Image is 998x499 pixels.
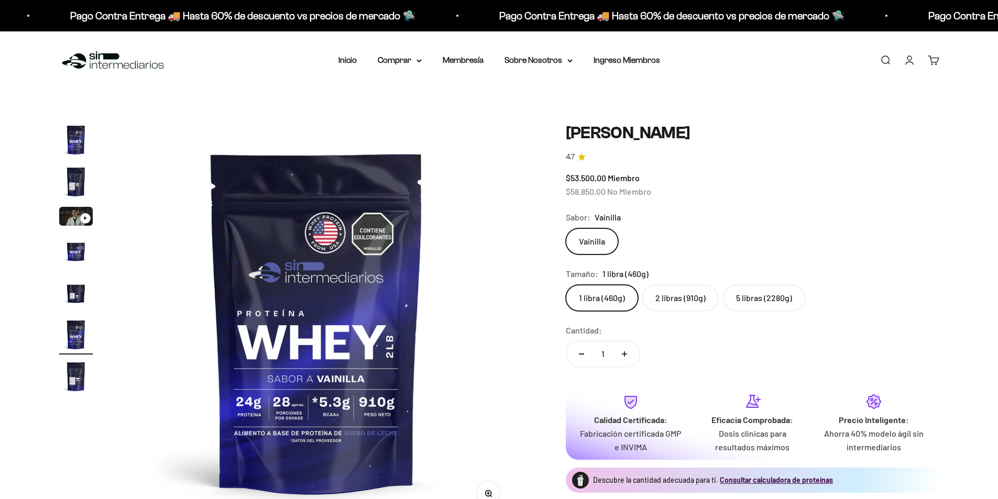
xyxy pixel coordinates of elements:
span: $58.850,00 [566,186,606,196]
p: Pago Contra Entrega 🚚 Hasta 60% de descuento vs precios de mercado 🛸 [487,7,832,24]
strong: Calidad Certificada: [594,415,667,425]
legend: Tamaño: [566,267,598,281]
a: Inicio [338,56,357,64]
button: Ir al artículo 5 [59,276,93,313]
span: Miembro [608,173,640,183]
strong: Eficacia Comprobada: [711,415,793,425]
span: $53.500,00 [566,173,606,183]
h1: [PERSON_NAME] [566,123,939,143]
a: 4.74.7 de 5.0 estrellas [566,151,939,163]
legend: Sabor: [566,210,590,224]
p: Pago Contra Entrega 🚚 Hasta 60% de descuento vs precios de mercado 🛸 [58,7,403,24]
img: Proteína [572,472,589,489]
img: Proteína Whey - Vainilla [59,165,93,198]
summary: Sobre Nosotros [505,53,573,67]
span: 1 libra (460g) [602,267,649,281]
label: Cantidad: [566,324,602,337]
button: Ir al artículo 3 [59,207,93,229]
a: Ingreso Miembros [594,56,660,64]
button: Ir al artículo 4 [59,234,93,271]
button: Consultar calculadora de proteínas [720,475,833,485]
strong: Precio Inteligente: [839,415,909,425]
span: Vainilla [595,210,621,224]
img: Proteína Whey - Vainilla [59,234,93,268]
button: Reducir cantidad [566,341,597,367]
img: Proteína Whey - Vainilla [59,276,93,309]
p: Fabricación certificada GMP e INVIMA [578,427,683,453]
img: Proteína Whey - Vainilla [59,318,93,351]
p: Dosis clínicas para resultados máximos [700,427,805,453]
summary: Comprar [378,53,422,67]
button: Ir al artículo 6 [59,318,93,354]
button: Aumentar cantidad [609,341,640,367]
span: Descubre la cantidad adecuada para ti. [593,475,718,484]
span: 4.7 [566,151,575,163]
button: Ir al artículo 1 [59,123,93,160]
img: Proteína Whey - Vainilla [59,360,93,393]
button: Ir al artículo 7 [59,360,93,396]
button: Ir al artículo 2 [59,165,93,202]
p: Ahorra 40% modelo ágil sin intermediarios [821,427,926,453]
img: Proteína Whey - Vainilla [59,123,93,157]
a: Membresía [443,56,484,64]
span: No Miembro [607,186,651,196]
